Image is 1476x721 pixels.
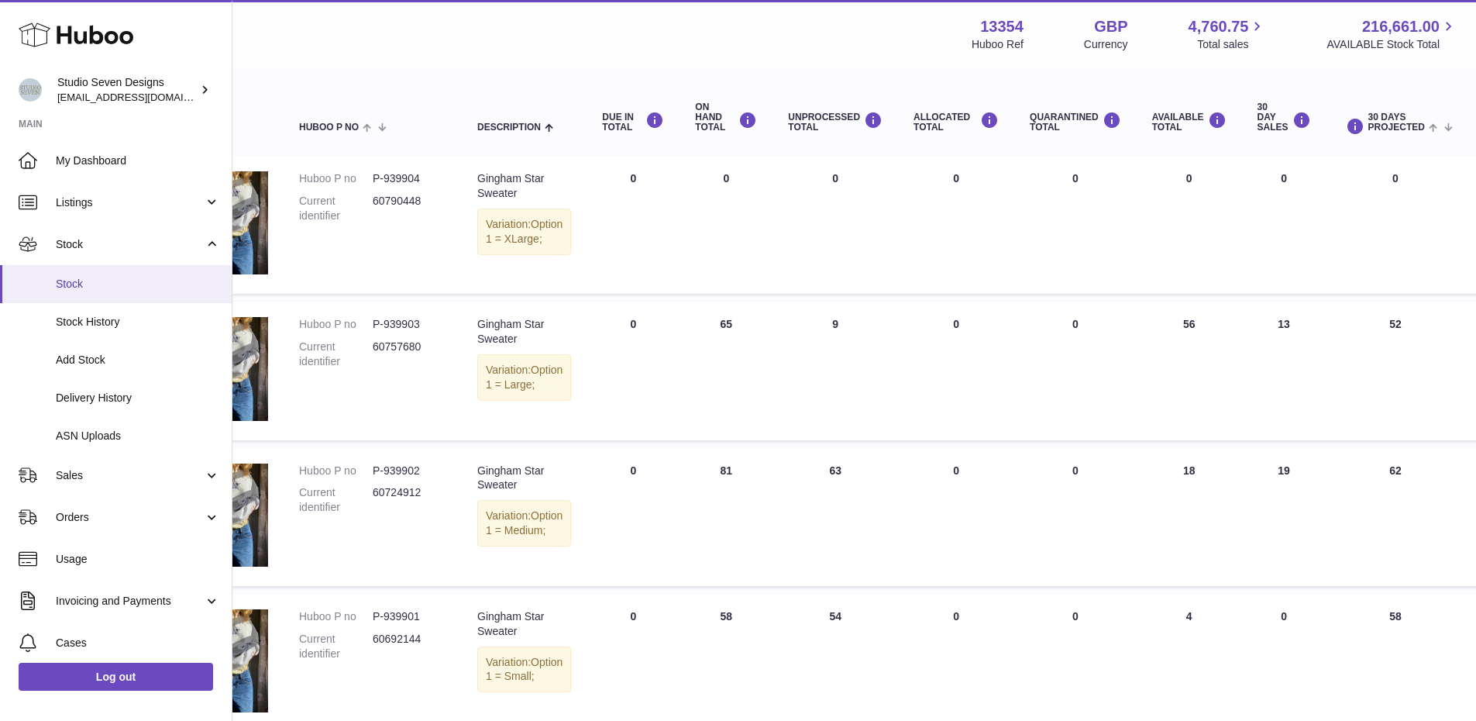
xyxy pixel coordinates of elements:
span: Huboo P no [299,122,359,133]
div: Currency [1084,37,1128,52]
a: Log out [19,663,213,691]
div: 30 DAY SALES [1258,102,1311,133]
div: Variation: [477,209,571,255]
dd: 60790448 [373,194,446,223]
span: 0 [1072,172,1079,185]
div: DUE IN TOTAL [602,112,664,133]
div: ON HAND Total [695,102,757,133]
div: UNPROCESSED Total [788,112,883,133]
dd: P-939902 [373,464,446,478]
span: Option 1 = Small; [486,656,563,683]
div: AVAILABLE Total [1152,112,1227,133]
dd: 60724912 [373,485,446,515]
span: Invoicing and Payments [56,594,204,609]
td: 0 [587,156,680,294]
span: 0 [1072,610,1079,623]
td: 52 [1326,302,1465,440]
span: 0 [1072,318,1079,330]
dd: P-939903 [373,317,446,332]
td: 13 [1242,302,1326,440]
td: 56 [1137,302,1242,440]
span: Option 1 = XLarge; [486,218,563,245]
div: Variation: [477,354,571,401]
span: Stock History [56,315,220,329]
a: 216,661.00 AVAILABLE Stock Total [1326,16,1457,52]
span: Delivery History [56,391,220,405]
dt: Huboo P no [299,317,373,332]
dt: Current identifier [299,485,373,515]
td: 0 [898,448,1014,586]
td: 62 [1326,448,1465,586]
td: 0 [898,156,1014,294]
span: Stock [56,237,204,252]
td: 0 [1242,156,1326,294]
td: 0 [587,448,680,586]
td: 0 [680,156,772,294]
img: contact.studiosevendesigns@gmail.com [19,78,42,102]
div: Gingham Star Sweater [477,317,571,347]
div: Variation: [477,647,571,693]
div: ALLOCATED Total [913,112,999,133]
dd: 60692144 [373,632,446,661]
span: Orders [56,510,204,525]
span: Stock [56,277,220,292]
span: 30 DAYS PROJECTED [1368,112,1425,133]
strong: 13354 [980,16,1024,37]
strong: GBP [1094,16,1127,37]
div: Gingham Star Sweater [477,171,571,201]
span: AVAILABLE Stock Total [1326,37,1457,52]
span: [EMAIL_ADDRESS][DOMAIN_NAME] [57,91,228,103]
div: Variation: [477,500,571,547]
div: Huboo Ref [972,37,1024,52]
td: 81 [680,448,772,586]
span: ASN Uploads [56,429,220,443]
td: 0 [1326,156,1465,294]
td: 0 [1137,156,1242,294]
dt: Huboo P no [299,609,373,624]
dd: 60757680 [373,340,446,369]
td: 0 [587,302,680,440]
dt: Huboo P no [299,171,373,186]
span: Description [477,122,541,133]
span: Add Stock [56,353,220,367]
span: Listings [56,195,204,210]
span: Sales [56,468,204,483]
dt: Current identifier [299,340,373,369]
span: Cases [56,636,220,650]
div: Studio Seven Designs [57,75,197,105]
div: Gingham Star Sweater [477,464,571,493]
span: Usage [56,552,220,567]
dt: Current identifier [299,194,373,223]
td: 9 [772,302,898,440]
span: My Dashboard [56,154,220,168]
a: 4,760.75 Total sales [1189,16,1267,52]
td: 0 [772,156,898,294]
div: Gingham Star Sweater [477,609,571,639]
td: 18 [1137,448,1242,586]
span: 4,760.75 [1189,16,1249,37]
td: 65 [680,302,772,440]
dd: P-939904 [373,171,446,186]
td: 19 [1242,448,1326,586]
div: QUARANTINED Total [1030,112,1121,133]
dt: Huboo P no [299,464,373,478]
dd: P-939901 [373,609,446,624]
td: 0 [898,302,1014,440]
dt: Current identifier [299,632,373,661]
span: Total sales [1197,37,1266,52]
td: 63 [772,448,898,586]
span: 216,661.00 [1362,16,1440,37]
span: 0 [1072,464,1079,477]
